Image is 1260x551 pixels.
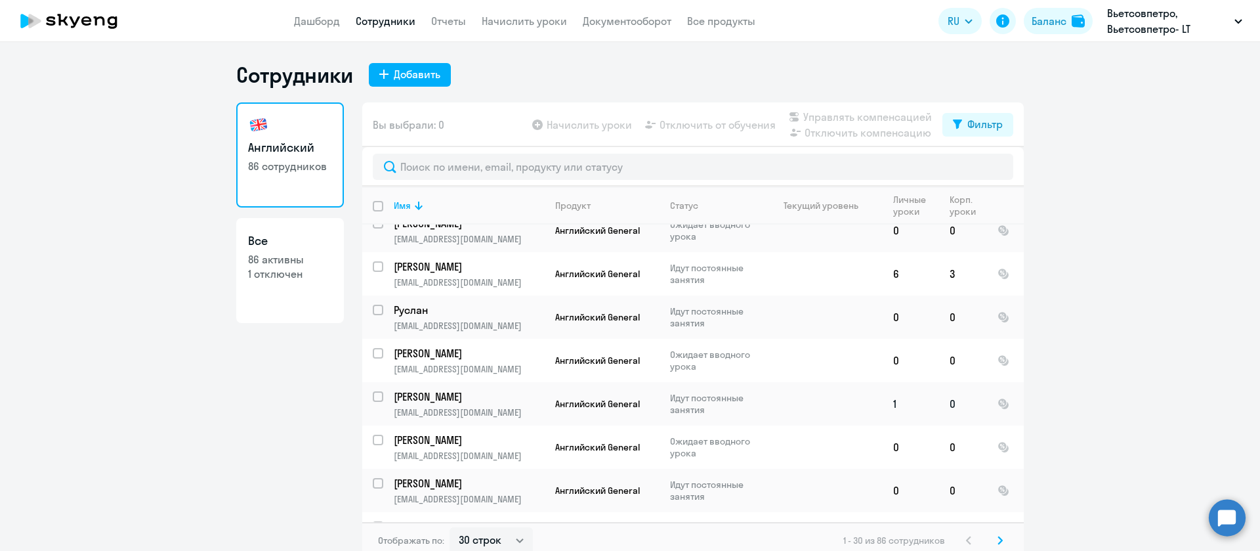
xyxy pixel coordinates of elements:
[555,200,659,211] div: Продукт
[883,252,939,296] td: 6
[883,209,939,252] td: 0
[394,493,544,505] p: [EMAIL_ADDRESS][DOMAIN_NAME]
[394,303,544,317] a: Руслан
[670,349,760,372] p: Ожидает вводного урока
[883,296,939,339] td: 0
[1101,5,1249,37] button: Вьетсовпетро, Вьетсовпетро- LT постоплата 80/20
[394,389,542,404] p: [PERSON_NAME]
[670,200,698,211] div: Статус
[394,276,544,288] p: [EMAIL_ADDRESS][DOMAIN_NAME]
[248,114,269,135] img: english
[236,102,344,208] a: Английский86 сотрудников
[394,259,544,274] a: [PERSON_NAME]
[967,116,1003,132] div: Фильтр
[1072,14,1085,28] img: balance
[555,355,640,366] span: Английский General
[248,267,332,281] p: 1 отключен
[687,14,755,28] a: Все продукты
[394,450,544,462] p: [EMAIL_ADDRESS][DOMAIN_NAME]
[893,194,938,217] div: Личные уроки
[670,435,760,459] p: Ожидает вводного урока
[938,8,982,34] button: RU
[555,398,640,410] span: Английский General
[394,200,544,211] div: Имя
[248,252,332,267] p: 86 активны
[583,14,671,28] a: Документооборот
[555,200,591,211] div: Продукт
[394,259,542,274] p: [PERSON_NAME]
[670,262,760,286] p: Идут постоянные занятия
[394,433,542,447] p: [PERSON_NAME]
[555,225,640,236] span: Английский General
[394,363,544,375] p: [EMAIL_ADDRESS][DOMAIN_NAME]
[950,194,986,217] div: Корп. уроки
[555,441,640,453] span: Английский General
[555,268,640,280] span: Английский General
[883,469,939,512] td: 0
[369,63,451,87] button: Добавить
[939,252,987,296] td: 3
[948,13,959,29] span: RU
[394,66,440,82] div: Добавить
[939,339,987,382] td: 0
[670,305,760,329] p: Идут постоянные занятия
[373,154,1013,180] input: Поиск по имени, email, продукту или статусу
[670,479,760,502] p: Идут постоянные занятия
[939,209,987,252] td: 0
[942,113,1013,137] button: Фильтр
[373,117,444,133] span: Вы выбрали: 0
[394,433,544,447] a: [PERSON_NAME]
[394,389,544,404] a: [PERSON_NAME]
[1032,13,1066,29] div: Баланс
[670,200,760,211] div: Статус
[394,303,542,317] p: Руслан
[394,233,544,245] p: [EMAIL_ADDRESS][DOMAIN_NAME]
[883,382,939,426] td: 1
[670,219,760,242] p: Ожидает вводного урока
[236,62,353,88] h1: Сотрудники
[394,320,544,332] p: [EMAIL_ADDRESS][DOMAIN_NAME]
[294,14,340,28] a: Дашборд
[356,14,415,28] a: Сотрудники
[939,296,987,339] td: 0
[378,535,444,546] span: Отображать по:
[939,469,987,512] td: 0
[1024,8,1093,34] button: Балансbalance
[394,476,542,491] p: [PERSON_NAME]
[248,232,332,250] h3: Все
[939,382,987,426] td: 0
[883,339,939,382] td: 0
[771,200,882,211] div: Текущий уровень
[950,194,978,217] div: Корп. уроки
[893,194,930,217] div: Личные уроки
[394,346,544,361] a: [PERSON_NAME]
[883,426,939,469] td: 0
[236,218,344,323] a: Все86 активны1 отключен
[555,485,640,496] span: Английский General
[482,14,567,28] a: Начислить уроки
[394,519,542,534] p: [PERSON_NAME]
[784,200,858,211] div: Текущий уровень
[843,535,945,546] span: 1 - 30 из 86 сотрудников
[431,14,466,28] a: Отчеты
[248,159,332,173] p: 86 сотрудников
[394,476,544,491] a: [PERSON_NAME]
[394,407,544,418] p: [EMAIL_ADDRESS][DOMAIN_NAME]
[555,311,640,323] span: Английский General
[394,519,544,534] a: [PERSON_NAME]
[248,139,332,156] h3: Английский
[394,200,411,211] div: Имя
[1107,5,1229,37] p: Вьетсовпетро, Вьетсовпетро- LT постоплата 80/20
[670,392,760,416] p: Идут постоянные занятия
[394,346,542,361] p: [PERSON_NAME]
[939,426,987,469] td: 0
